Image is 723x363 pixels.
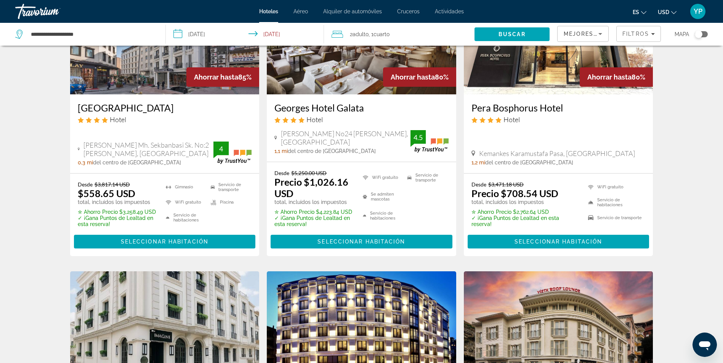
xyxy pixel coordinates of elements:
[353,31,369,37] span: Adulto
[259,8,278,14] a: Hoteles
[110,115,126,124] span: Hotel
[391,73,435,81] span: Ahorrar hasta
[299,209,352,215] font: Precio $4,223.84 USD
[597,197,645,207] font: Servicio de habitaciones
[372,175,398,180] font: WiFi gratuito
[471,215,579,227] p: ✓ ¡Gana Puntos de Lealtad en esta reserva!
[415,173,449,183] font: Servicio de transporte
[78,159,93,166] span: 0,3 mi
[83,141,213,158] span: [PERSON_NAME] Mh. Sekbanbasi Sk. No:2 [PERSON_NAME], [GEOGRAPHIC_DATA]
[220,200,234,205] font: Piscina
[78,215,157,227] p: ✓ ¡Gana Puntos de Lealtad en esta reserva!
[564,29,602,38] mat-select: Ordenar por
[371,192,404,202] font: Se admiten mascotas
[166,23,324,46] button: Seleccione la fecha de entrada y salida
[488,181,524,188] del: $3,471.18 USD
[658,6,677,18] button: Cambiar moneda
[78,102,252,113] a: [GEOGRAPHIC_DATA]
[317,239,405,245] span: Seleccionar habitación
[78,209,100,215] span: ✮ Ahorro
[102,209,156,215] font: Precio $3,258.49 USD
[471,102,646,113] a: Pera Bosphorus Hotel
[633,9,639,15] span: es
[274,115,449,124] div: Hotel 4 estrellas
[693,333,717,357] iframe: Botón para iniciar la ventana de mensajería
[274,170,289,176] span: Desde
[374,31,390,37] span: Cuarto
[471,159,485,166] span: 1,2 mi
[597,185,624,189] font: WiFi gratuito
[689,31,708,38] button: Alternar mapa
[293,8,308,14] a: Aéreo
[369,31,374,37] font: , 1
[213,144,229,153] div: 4
[281,129,410,146] span: [PERSON_NAME] No24 [PERSON_NAME], [GEOGRAPHIC_DATA]
[468,237,649,245] a: Seleccionar habitación
[274,209,297,215] span: ✮ Ahorro
[95,181,130,188] del: $3,817.14 USD
[694,8,702,15] span: YP
[658,9,669,15] span: USD
[688,3,708,19] button: Menú de usuario
[78,115,252,124] div: Hotel 4 estrellas
[291,170,327,176] del: $5,250.00 USD
[175,200,201,205] font: WiFi gratuito
[410,133,426,142] div: 4.5
[274,148,288,154] span: 1,1 mi
[288,148,376,154] span: del centro de [GEOGRAPHIC_DATA]
[274,215,353,227] p: ✓ ¡Gana Puntos de Lealtad en esta reserva!
[499,31,526,37] span: Buscar
[633,6,646,18] button: Cambiar idioma
[675,29,689,40] span: Mapa
[496,209,549,215] font: Precio $2,762.64 USD
[471,188,558,199] ins: Precio $708.54 USD
[587,73,632,81] span: Ahorrar hasta
[30,29,154,40] input: Buscar destino de hotel
[350,31,353,37] font: 2
[274,102,449,113] a: Georges Hotel Galata
[173,213,207,223] font: Servicio de habitaciones
[471,181,486,188] span: Desde
[564,31,640,37] span: Mejores descuentos
[485,159,573,166] span: del centro de [GEOGRAPHIC_DATA]
[580,67,653,87] div: 80%
[383,67,456,87] div: 80%
[622,31,649,37] span: Filtros
[15,2,91,21] a: Travorium
[271,235,452,248] button: Seleccionar habitación
[78,199,157,205] p: total, incluidos los impuestos
[410,130,449,153] img: Insignia de calificación de huéspedes de TrustYou
[503,115,520,124] span: Hotel
[471,115,646,124] div: Hotel 4 estrellas
[370,211,404,221] font: Servicio de habitaciones
[78,188,135,199] ins: $558.65 USD
[471,209,494,215] span: ✮ Ahorro
[597,215,642,220] font: Servicio de transporte
[74,237,256,245] a: Seleccionar habitación
[218,182,252,192] font: Servicio de transporte
[213,142,252,164] img: Insignia de calificación de huéspedes de TrustYou
[274,176,348,199] ins: Precio $1,026.16 USD
[435,8,464,14] a: Actividades
[93,159,181,166] span: del centro de [GEOGRAPHIC_DATA]
[306,115,323,124] span: Hotel
[479,149,635,158] span: Kemankes Karamustafa Pasa, [GEOGRAPHIC_DATA]
[323,8,382,14] a: Alquiler de automóviles
[468,235,649,248] button: Seleccionar habitación
[78,181,93,188] span: Desde
[515,239,602,245] span: Seleccionar habitación
[471,199,579,205] p: total, incluidos los impuestos
[324,23,475,46] button: Viajeros: 2 adultos, 0 niños
[194,73,238,81] span: Ahorrar hasta
[186,67,259,87] div: 85%
[397,8,420,14] a: Cruceros
[74,235,256,248] button: Seleccionar habitación
[121,239,208,245] span: Seleccionar habitación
